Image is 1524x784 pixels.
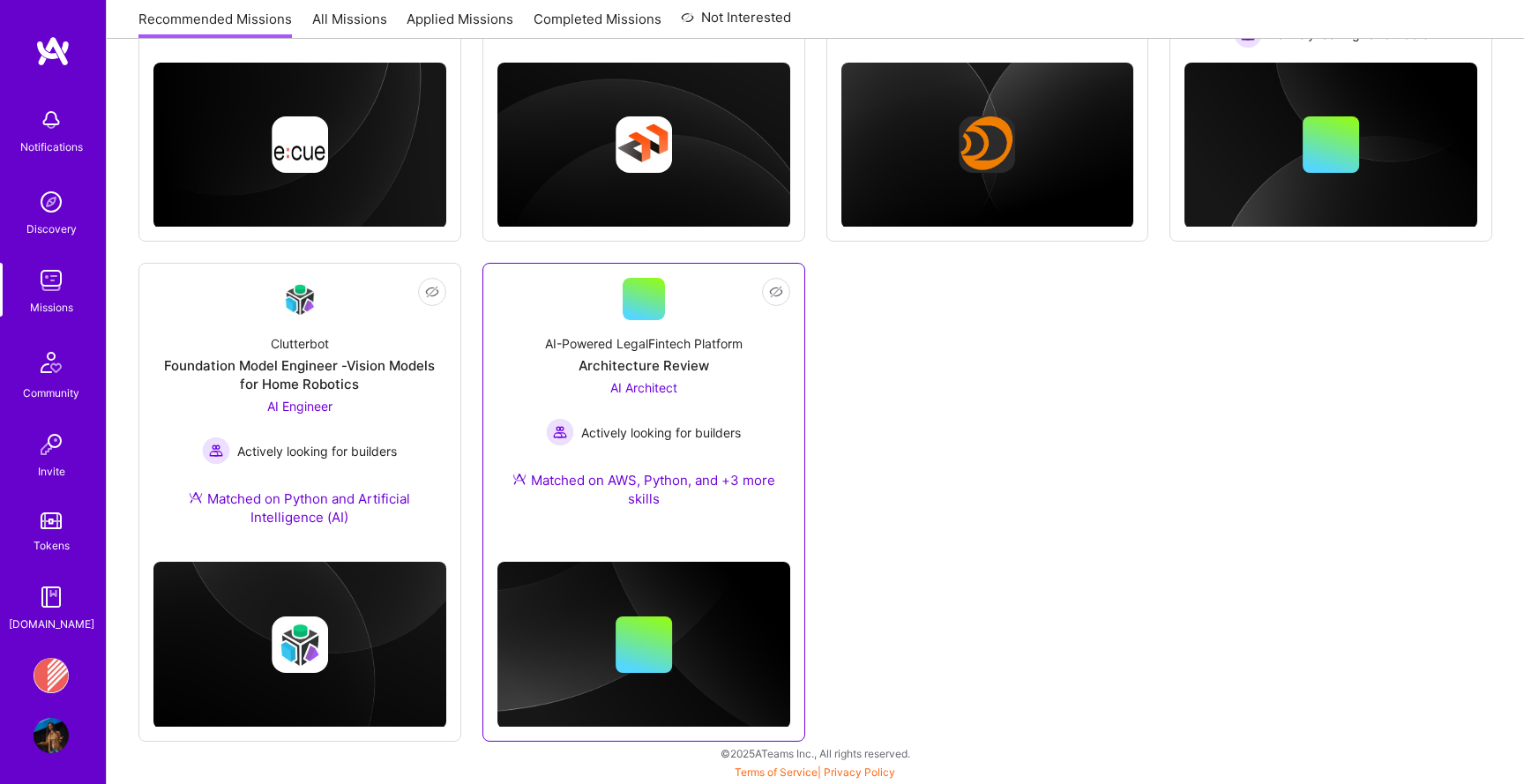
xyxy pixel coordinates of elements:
div: Matched on Python and Artificial Intelligence (AI) [153,489,446,526]
a: Applied Missions [407,10,513,39]
div: Tokens [34,536,70,555]
img: teamwork [34,263,69,298]
div: [DOMAIN_NAME] [9,615,94,633]
img: cover [497,63,790,228]
img: guide book [34,579,69,615]
img: Community [30,341,72,384]
div: Clutterbot [271,334,329,353]
img: cover [153,63,446,228]
div: Matched on AWS, Python, and +3 more skills [497,471,790,508]
div: Missions [30,298,73,317]
div: © 2025 ATeams Inc., All rights reserved. [106,731,1524,775]
a: Not Interested [681,7,791,39]
a: Terms of Service [735,765,818,779]
img: cover [497,562,790,728]
div: Notifications [20,138,83,156]
span: Actively looking for builders [237,442,397,460]
i: icon EyeClosed [425,285,439,299]
div: Invite [38,462,65,481]
span: Actively looking for builders [581,423,741,442]
img: Company Logo [279,279,321,320]
img: Company logo [616,116,672,173]
img: Ateam Purple Icon [189,490,203,504]
a: Completed Missions [534,10,661,39]
img: Banjo Health: AI Coding Tools Enablement Workshop [34,658,69,693]
img: bell [34,102,69,138]
div: Community [23,384,79,402]
img: discovery [34,184,69,220]
img: cover [153,562,446,728]
img: tokens [41,512,62,529]
img: Actively looking for builders [202,437,230,465]
img: Invite [34,427,69,462]
div: Architecture Review [579,356,709,375]
img: Actively looking for builders [546,418,574,446]
img: cover [841,63,1134,228]
img: Ateam Purple Icon [512,472,527,486]
img: Company logo [959,116,1015,173]
div: AI-Powered LegalFintech Platform [545,334,743,353]
a: AI-Powered LegalFintech PlatformArchitecture ReviewAI Architect Actively looking for buildersActi... [497,278,790,529]
a: Company LogoClutterbotFoundation Model Engineer -Vision Models for Home RoboticsAI Engineer Activ... [153,278,446,548]
a: Recommended Missions [138,10,292,39]
a: Banjo Health: AI Coding Tools Enablement Workshop [29,658,73,693]
span: AI Architect [610,380,677,395]
img: Company logo [272,116,328,173]
img: User Avatar [34,718,69,753]
a: User Avatar [29,718,73,753]
a: All Missions [312,10,387,39]
span: AI Engineer [267,399,332,414]
span: | [735,765,895,779]
i: icon EyeClosed [769,285,783,299]
img: Company logo [272,616,328,673]
div: Foundation Model Engineer -Vision Models for Home Robotics [153,356,446,393]
div: Discovery [26,220,77,238]
img: cover [1184,63,1477,228]
img: logo [35,35,71,67]
a: Privacy Policy [824,765,895,779]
